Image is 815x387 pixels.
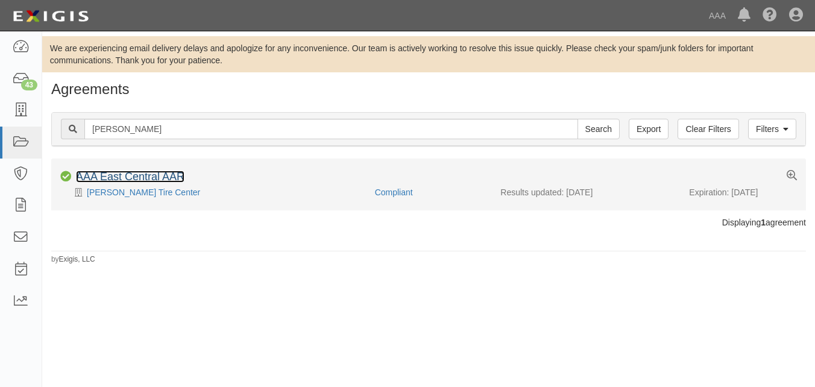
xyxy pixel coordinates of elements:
div: We are experiencing email delivery delays and apologize for any inconvenience. Our team is active... [42,42,815,66]
a: Compliant [375,187,413,197]
a: AAA East Central AAR [76,171,184,183]
a: [PERSON_NAME] Tire Center [87,187,200,197]
i: Help Center - Complianz [763,8,777,23]
i: Compliant [60,171,71,182]
input: Search [577,119,620,139]
b: 1 [761,218,766,227]
a: Export [629,119,669,139]
div: Results updated: [DATE] [500,186,671,198]
a: Filters [748,119,796,139]
img: logo-5460c22ac91f19d4615b14bd174203de0afe785f0fc80cf4dbbc73dc1793850b.png [9,5,92,27]
div: AAA East Central AAR [76,171,184,184]
a: AAA [703,4,732,28]
a: Clear Filters [678,119,738,139]
div: 43 [21,80,37,90]
input: Search [84,119,578,139]
h1: Agreements [51,81,806,97]
a: View results summary [787,171,797,181]
a: Exigis, LLC [59,255,95,263]
div: Displaying agreement [42,216,815,228]
div: Expiration: [DATE] [689,186,797,198]
div: Richey Goodyear Tire Center [60,186,366,198]
small: by [51,254,95,265]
